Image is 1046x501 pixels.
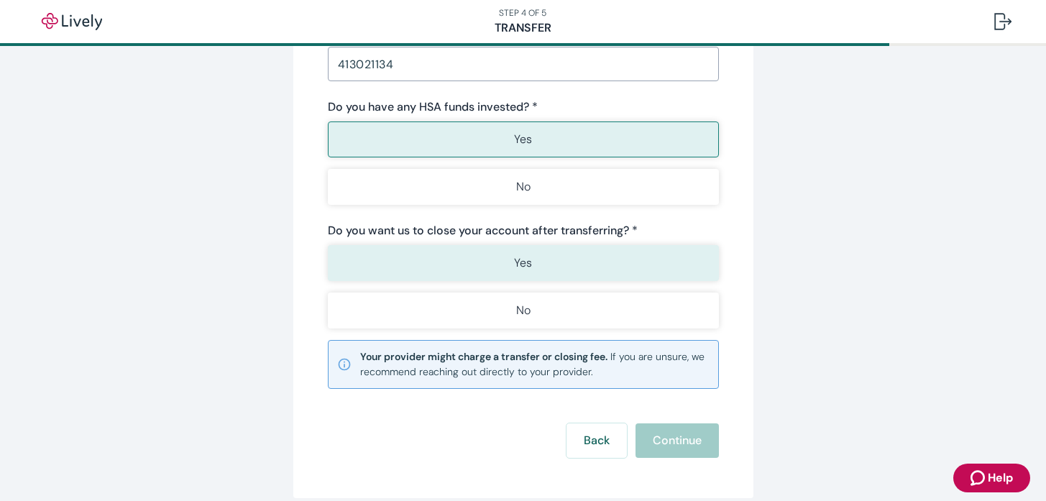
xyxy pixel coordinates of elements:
[514,254,532,272] p: Yes
[328,98,538,116] label: Do you have any HSA funds invested? *
[328,222,638,239] label: Do you want us to close your account after transferring? *
[953,464,1030,492] button: Zendesk support iconHelp
[983,4,1023,39] button: Log out
[328,293,719,328] button: No
[971,469,988,487] svg: Zendesk support icon
[328,169,719,205] button: No
[516,178,531,196] p: No
[514,131,532,148] p: Yes
[360,350,607,363] strong: Your provider might charge a transfer or closing fee.
[360,349,710,380] small: If you are unsure, we recommend reaching out directly to your provider.
[566,423,627,458] button: Back
[328,121,719,157] button: Yes
[516,302,531,319] p: No
[32,13,112,30] img: Lively
[988,469,1013,487] span: Help
[328,245,719,281] button: Yes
